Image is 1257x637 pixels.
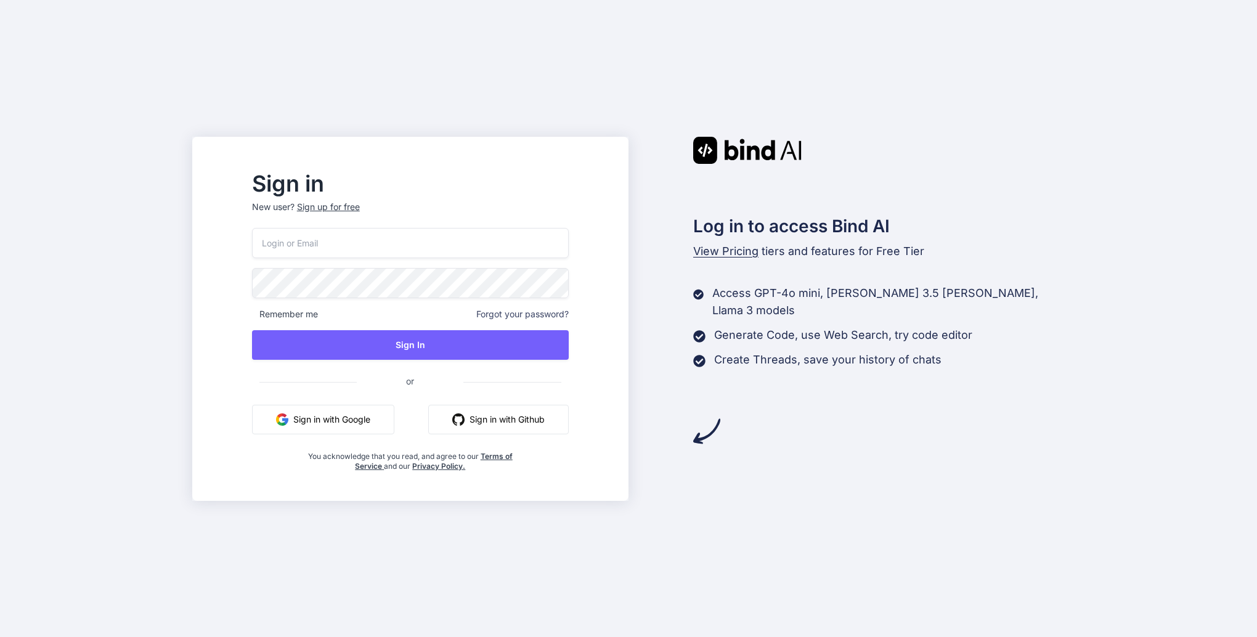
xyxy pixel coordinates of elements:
p: Access GPT-4o mini, [PERSON_NAME] 3.5 [PERSON_NAME], Llama 3 models [712,285,1065,319]
button: Sign in with Google [252,405,394,434]
a: Terms of Service [355,452,513,471]
span: Remember me [252,308,318,320]
p: Create Threads, save your history of chats [714,351,942,368]
p: New user? [252,201,569,228]
input: Login or Email [252,228,569,258]
img: github [452,413,465,426]
span: View Pricing [693,245,759,258]
h2: Sign in [252,174,569,193]
div: You acknowledge that you read, and agree to our and our [304,444,516,471]
span: Forgot your password? [476,308,569,320]
img: google [276,413,288,426]
img: arrow [693,418,720,445]
button: Sign In [252,330,569,360]
button: Sign in with Github [428,405,569,434]
p: tiers and features for Free Tier [693,243,1065,260]
a: Privacy Policy. [412,461,465,471]
h2: Log in to access Bind AI [693,213,1065,239]
img: Bind AI logo [693,137,802,164]
span: or [357,366,463,396]
div: Sign up for free [297,201,360,213]
p: Generate Code, use Web Search, try code editor [714,327,972,344]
